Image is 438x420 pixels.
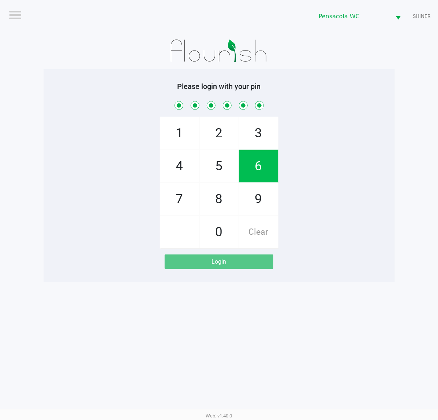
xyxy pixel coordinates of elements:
[200,150,239,182] span: 5
[160,183,199,215] span: 7
[239,216,278,248] span: Clear
[413,12,431,20] span: SHINER
[200,183,239,215] span: 8
[49,82,389,91] h5: Please login with your pin
[200,117,239,149] span: 2
[200,216,239,248] span: 0
[160,150,199,182] span: 4
[239,183,278,215] span: 9
[391,8,405,25] button: Select
[239,117,278,149] span: 3
[319,12,387,21] span: Pensacola WC
[160,117,199,149] span: 1
[206,413,232,419] span: Web: v1.40.0
[239,150,278,182] span: 6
